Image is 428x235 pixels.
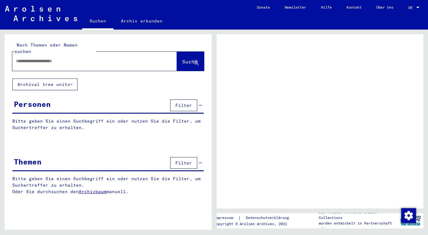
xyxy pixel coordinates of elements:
[177,52,204,71] button: Suche
[214,215,296,221] div: |
[12,176,204,195] p: Bitte geben Sie einen Suchbegriff ein oder nutzen Sie die Filter, um Suchertreffer zu erhalten. O...
[175,160,192,166] span: Filter
[12,118,204,131] p: Bitte geben Sie einen Suchbegriff ein oder nutzen Sie die Filter, um Suchertreffer zu erhalten.
[114,14,170,28] a: Archiv erkunden
[14,42,78,54] mat-label: Nach Themen oder Namen suchen
[5,6,77,21] img: Arolsen_neg.svg
[408,6,415,10] span: DE
[175,103,192,108] span: Filter
[399,213,422,228] img: yv_logo.png
[214,215,238,221] a: Impressum
[214,221,296,227] p: Copyright © Arolsen Archives, 2021
[170,99,197,111] button: Filter
[82,14,114,30] a: Suchen
[170,157,197,169] button: Filter
[14,156,42,167] div: Themen
[79,189,106,194] a: Archivbaum
[319,209,398,221] p: Die Arolsen Archives Online-Collections
[241,215,296,221] a: Datenschutzerklärung
[401,208,416,223] img: Zustimmung ändern
[14,99,51,110] div: Personen
[182,59,198,65] span: Suche
[319,221,398,232] p: wurden entwickelt in Partnerschaft mit
[12,79,78,90] button: Archival tree units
